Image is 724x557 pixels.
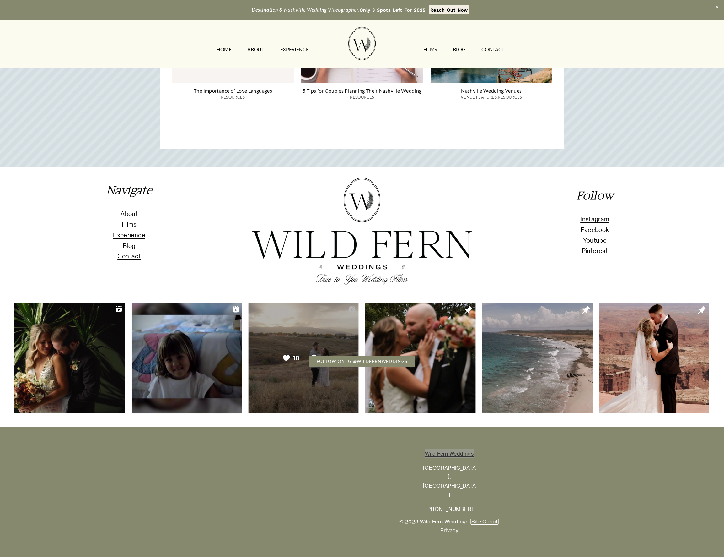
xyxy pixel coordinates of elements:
[113,230,145,241] a: Experience
[498,95,522,100] a: RESOURCES
[582,247,608,254] span: Pinterest
[123,242,136,249] span: Blog
[481,44,504,54] a: CONTACT
[217,44,232,54] a: HOME
[393,517,506,535] p: © 2023 Wild Fern Weddings | |
[280,44,309,54] a: EXPERIENCE
[365,303,476,413] img: Screen Shot 2022-12-09 at 1.36.53 PM.png
[461,88,522,94] a: Nashville Wedding Venues
[482,303,593,413] img: Screen Shot 2022-12-09 at 1.36.44 PM.png
[423,44,437,54] a: FILMS
[580,214,609,225] a: Instagram
[121,209,138,219] a: About
[429,5,469,14] a: Reach Out Now
[440,526,458,535] a: Privacy
[303,88,421,94] a: 5 Tips for Couples Planning Their Nashville Wedding
[309,356,415,367] a: FOLLOW ON IG @WILDFERNWEDDINGS
[122,219,137,230] a: Films
[599,303,709,413] img: Screen Shot 2022-12-09 at 1.36.36 PM.png
[582,246,608,256] a: Pinterest
[583,235,607,246] a: Youtube
[422,505,476,514] p: [PHONE_NUMBER]
[122,221,137,228] span: Films
[248,303,359,413] img: Screen Shot 2022-12-09 at 1.37.11 PM.png
[221,95,245,100] a: RESOURCES
[350,95,374,100] a: RESOURCES
[117,253,141,260] span: Contact
[580,216,609,223] span: Instagram
[123,241,136,251] a: Blog
[14,303,125,413] img: Screen Shot 2022-12-09 at 1.37.17 PM.png
[194,88,272,94] a: The Importance of Love Languages
[106,183,152,197] em: Navigate
[113,232,145,239] span: Experience
[581,225,609,235] a: Facebook
[581,226,609,233] span: Facebook
[461,94,522,100] span: ,
[471,517,498,526] a: Site Credit
[247,44,264,54] a: ABOUT
[583,237,607,244] span: Youtube
[121,210,138,217] span: About
[453,44,466,54] a: Blog
[430,8,468,13] strong: Reach Out Now
[348,27,375,60] img: Wild Fern Weddings
[425,449,474,458] a: Wild Fern Weddings
[577,188,613,203] em: Follow
[422,463,476,500] p: [GEOGRAPHIC_DATA], [GEOGRAPHIC_DATA]
[461,95,497,100] a: VENUE FEATURES
[117,251,141,262] a: Contact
